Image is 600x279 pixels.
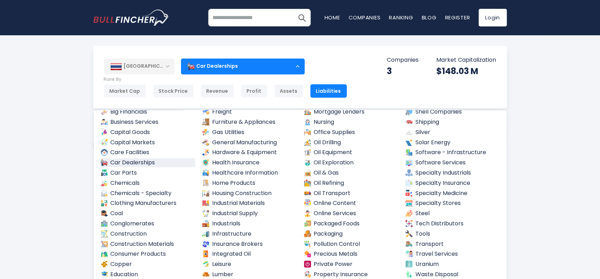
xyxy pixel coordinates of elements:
a: Transport [405,240,500,249]
a: Oil Exploration [303,158,399,167]
a: Software - Infrastructure [405,148,500,157]
a: Tools [405,230,500,238]
a: Chemicals [100,179,196,188]
a: Online Services [303,209,399,218]
a: Coal [100,209,196,218]
a: Property Insurance [303,270,399,279]
a: Login [479,9,507,26]
a: Pollution Control [303,240,399,249]
a: Integrated Oil [202,250,297,259]
a: Industrial Materials [202,199,297,208]
a: Conglomerates [100,219,196,228]
a: Shell Companies [405,108,500,116]
div: Profit [241,84,267,98]
a: Care Facilities [100,148,196,157]
div: Car Dealerships [181,58,305,74]
div: Liabilities [310,84,347,98]
a: Blog [422,14,437,21]
button: Search [293,9,311,26]
a: Home Products [202,179,297,188]
a: Capital Goods [100,128,196,137]
a: Healthcare Information [202,169,297,177]
a: Capital Markets [100,138,196,147]
a: Mortgage Lenders [303,108,399,116]
a: Lumber [202,270,297,279]
div: [GEOGRAPHIC_DATA] [104,59,175,74]
a: Silver [405,128,500,137]
a: Tech Distributors [405,219,500,228]
a: Gas Utilities [202,128,297,137]
a: Precious Metals [303,250,399,259]
div: $148.03 M [437,66,496,77]
a: Chemicals - Specialty [100,189,196,198]
a: Oil Drilling [303,138,399,147]
a: Insurance Brokers [202,240,297,249]
a: Nursing [303,118,399,127]
a: Office Supplies [303,128,399,137]
a: Specialty Insurance [405,179,500,188]
a: Packaged Foods [303,219,399,228]
a: Specialty Medicine [405,189,500,198]
a: Car Parts [100,169,196,177]
a: Specialty Industrials [405,169,500,177]
div: Revenue [201,84,234,98]
a: Steel [405,209,500,218]
a: Industrials [202,219,297,228]
a: Business Services [100,118,196,127]
a: Big Financials [100,108,196,116]
img: bullfincher logo [93,10,169,26]
div: Assets [274,84,303,98]
a: Packaging [303,230,399,238]
a: Hardware & Equipment [202,148,297,157]
a: Register [445,14,470,21]
a: Oil Equipment [303,148,399,157]
a: Construction Materials [100,240,196,249]
a: Oil Refining [303,179,399,188]
a: Private Power [303,260,399,269]
div: Market Cap [104,84,146,98]
p: Market Capitalization [437,56,496,64]
a: Ranking [389,14,413,21]
a: Home [325,14,340,21]
div: 3 [387,66,419,77]
a: Construction [100,230,196,238]
a: Companies [349,14,381,21]
a: Solar Energy [405,138,500,147]
a: Leisure [202,260,297,269]
a: Go to homepage [93,10,169,26]
a: Freight [202,108,297,116]
a: Waste Disposal [405,270,500,279]
a: Consumer Products [100,250,196,259]
a: Clothing Manufacturers [100,199,196,208]
a: Specialty Stores [405,199,500,208]
a: Education [100,270,196,279]
a: Software Services [405,158,500,167]
a: Health Insurance [202,158,297,167]
a: Copper [100,260,196,269]
a: Travel Services [405,250,500,259]
a: Online Content [303,199,399,208]
a: Oil Transport [303,189,399,198]
a: General Manufacturing [202,138,297,147]
a: Industrial Supply [202,209,297,218]
a: Furniture & Appliances [202,118,297,127]
a: Shipping [405,118,500,127]
a: Car Dealerships [100,158,196,167]
a: Infrastructure [202,230,297,238]
p: Rank By [104,77,347,83]
div: Stock Price [153,84,194,98]
p: Companies [387,56,419,64]
a: Housing Construction [202,189,297,198]
a: Oil & Gas [303,169,399,177]
a: Uranium [405,260,500,269]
